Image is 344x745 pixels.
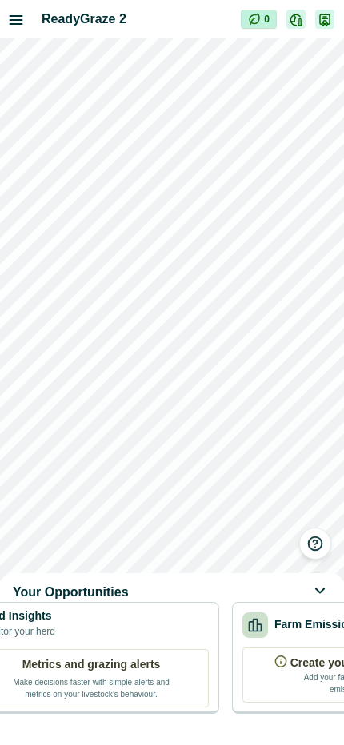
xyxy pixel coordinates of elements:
[13,583,129,602] p: Your Opportunities
[11,673,171,700] p: Make decisions faster with simple alerts and metrics on your livestock’s behaviour.
[22,656,161,673] p: Metrics and grazing alerts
